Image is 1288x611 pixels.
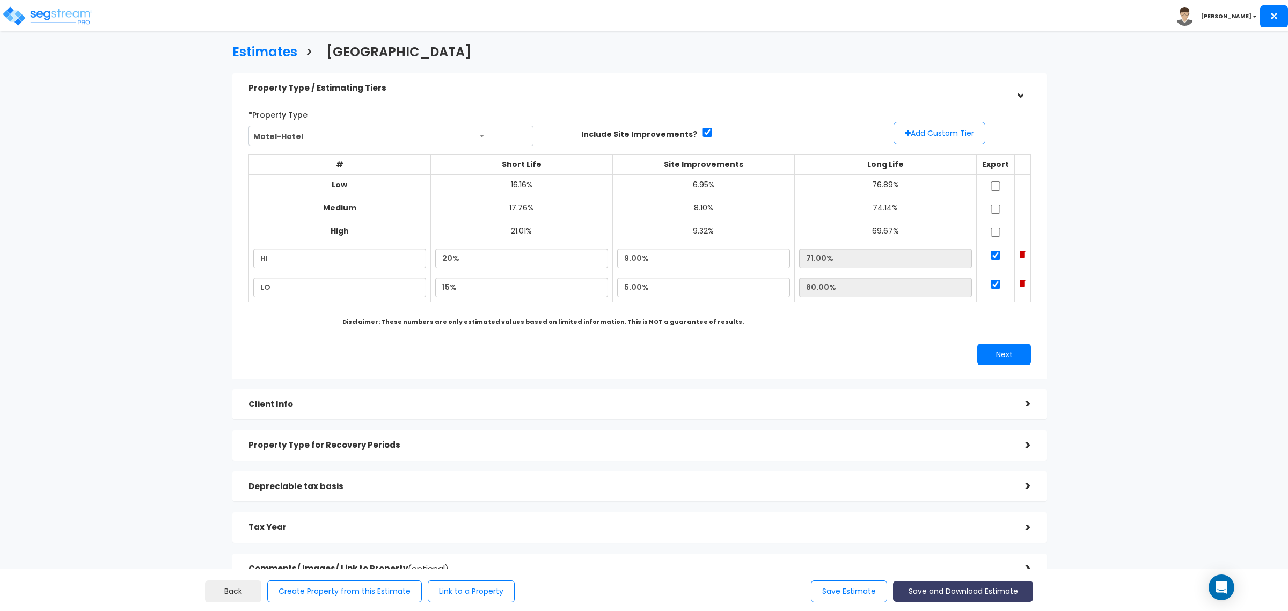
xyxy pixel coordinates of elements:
span: Motel-Hotel [249,126,533,147]
b: High [331,226,349,236]
a: [GEOGRAPHIC_DATA] [318,34,472,67]
td: 17.76% [430,198,612,221]
th: Export [976,155,1015,175]
h5: Depreciable tax basis [248,482,1009,491]
div: Open Intercom Messenger [1209,574,1234,600]
h5: Tax Year [248,523,1009,532]
b: Disclaimer: These numbers are only estimated values based on limited information. This is NOT a g... [342,317,744,326]
img: logo_pro_r.png [2,5,93,27]
th: # [248,155,430,175]
div: > [1009,437,1031,454]
button: Next [977,344,1031,365]
td: 8.10% [612,198,794,221]
button: Add Custom Tier [894,122,985,144]
td: 9.32% [612,221,794,244]
b: [PERSON_NAME] [1201,12,1252,20]
a: Back [205,580,261,602]
img: Trash Icon [1020,280,1026,287]
h5: Property Type for Recovery Periods [248,441,1009,450]
h5: Comments/ Images/ Link to Property [248,564,1009,573]
span: Motel-Hotel [248,126,533,146]
td: 6.95% [612,174,794,198]
h5: Property Type / Estimating Tiers [248,84,1009,93]
h5: Client Info [248,400,1009,409]
label: Include Site Improvements? [581,129,697,140]
button: Save Estimate [811,580,887,602]
label: *Property Type [248,106,308,120]
h3: > [305,45,313,62]
div: > [1009,478,1031,494]
h3: Estimates [232,45,297,62]
b: Low [332,179,347,190]
th: Site Improvements [612,155,794,175]
td: 16.16% [430,174,612,198]
th: Long Life [794,155,976,175]
button: Save and Download Estimate [893,581,1033,602]
div: > [1009,560,1031,577]
b: Medium [323,202,356,213]
td: 76.89% [794,174,976,198]
button: Create Property from this Estimate [267,580,422,602]
a: Estimates [224,34,297,67]
img: Trash Icon [1020,251,1026,258]
span: (optional) [408,563,449,574]
div: > [1009,396,1031,412]
h3: [GEOGRAPHIC_DATA] [326,45,472,62]
div: > [1009,519,1031,536]
td: 74.14% [794,198,976,221]
td: 21.01% [430,221,612,244]
button: Link to a Property [428,580,515,602]
img: avatar.png [1175,7,1194,26]
th: Short Life [430,155,612,175]
div: > [1012,77,1029,99]
td: 69.67% [794,221,976,244]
